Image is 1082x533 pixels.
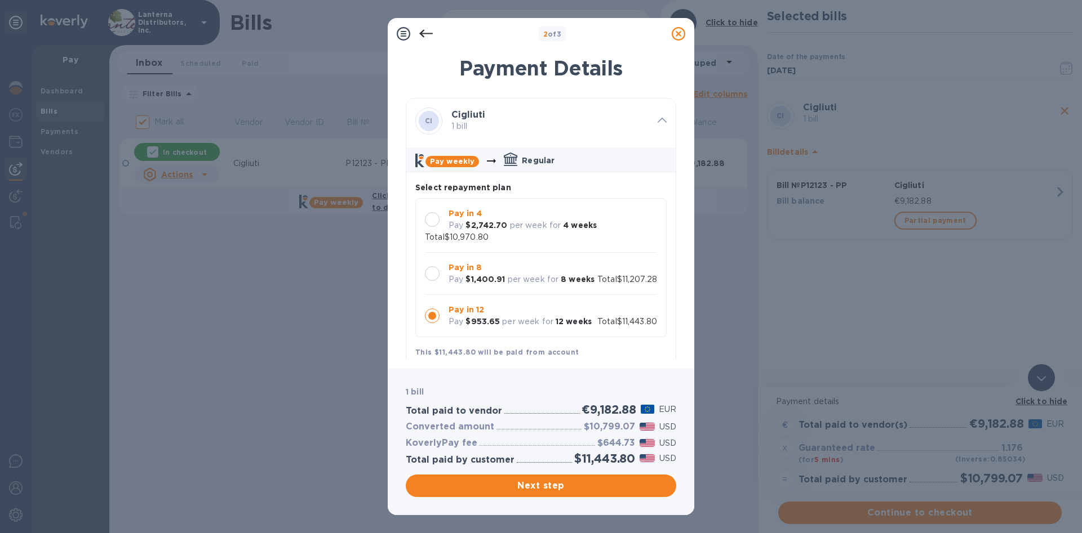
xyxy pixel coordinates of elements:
[597,438,635,449] h3: $644.73
[449,220,463,231] p: Pay
[465,221,507,230] b: $2,742.70
[556,317,592,326] b: 12 weeks
[640,454,655,462] img: USD
[406,438,477,449] h3: KoverlyPay fee
[406,474,676,497] button: Next step
[406,406,502,416] h3: Total paid to vendor
[640,423,655,431] img: USD
[508,274,559,285] p: per week for
[451,120,649,132] p: 1 bill
[415,183,511,192] b: Select repayment plan
[465,275,505,284] b: $1,400.91
[415,479,667,492] span: Next step
[449,209,482,218] b: Pay in 4
[640,439,655,447] img: USD
[449,316,463,328] p: Pay
[522,155,555,166] p: Regular
[584,422,635,432] h3: $10,799.07
[406,56,676,80] h1: Payment Details
[659,404,676,415] p: EUR
[449,274,463,285] p: Pay
[561,275,595,284] b: 8 weeks
[406,455,515,465] h3: Total paid by customer
[406,98,676,144] div: CICigliuti 1 bill
[449,305,484,314] b: Pay in 12
[659,437,676,449] p: USD
[406,387,424,396] b: 1 bill
[659,421,676,433] p: USD
[582,402,636,416] h2: €9,182.88
[502,316,553,328] p: per week for
[510,220,561,231] p: per week for
[597,316,657,328] p: Total $11,443.80
[430,157,475,165] b: Pay weekly
[659,453,676,464] p: USD
[465,317,500,326] b: $953.65
[406,422,494,432] h3: Converted amount
[425,117,433,125] b: CI
[543,30,562,38] b: of 3
[543,30,548,38] span: 2
[449,263,482,272] b: Pay in 8
[563,221,597,230] b: 4 weeks
[451,109,485,120] b: Cigliuti
[415,348,579,356] b: This $11,443.80 will be paid from account
[425,231,489,243] p: Total $10,970.80
[597,274,657,285] p: Total $11,207.28
[574,451,635,465] h2: $11,443.80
